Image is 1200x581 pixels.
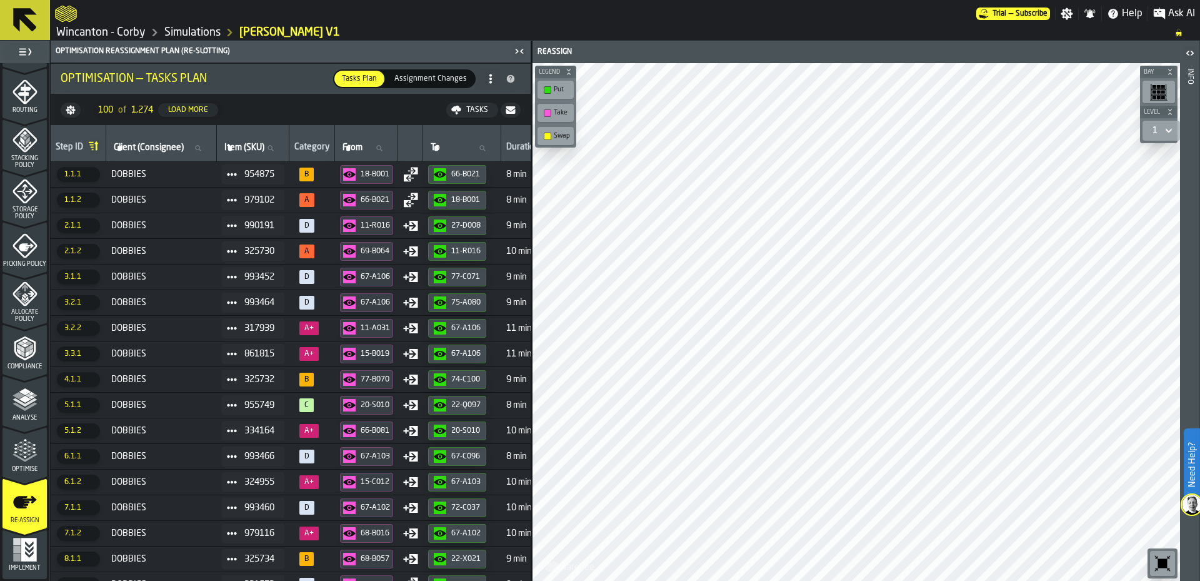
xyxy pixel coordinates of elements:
[340,422,393,440] button: button-66-B081
[340,319,393,338] button: button-11-A031
[535,124,576,148] div: button-toolbar-undefined
[56,26,146,39] a: link-to-/wh/i/ace0e389-6ead-4668-b816-8dc22364bb41
[299,270,314,284] span: N/A
[431,143,440,153] span: label
[506,375,557,385] span: 9 min
[451,196,481,205] div: 18-B001
[1016,9,1047,18] span: Subscribe
[111,140,211,156] input: label
[164,26,221,39] a: link-to-/wh/i/ace0e389-6ead-4668-b816-8dc22364bb41
[57,398,100,413] span: 5.1.1
[2,43,47,61] label: button-toggle-Toggle Full Menu
[244,246,274,256] span: 325730
[244,195,274,205] span: 979102
[2,206,47,220] span: Storage Policy
[446,103,498,118] button: button-Tasks
[501,103,521,118] button: button-
[2,478,47,528] li: menu Re-assign
[57,372,100,387] span: 4.1.1
[506,349,557,359] span: 11 min
[451,401,481,410] div: 22-Q097
[506,298,557,308] span: 9 min
[2,376,47,426] li: menu Analyse
[2,119,47,169] li: menu Stacking Policy
[340,550,393,568] button: button-68-B057
[340,524,393,543] button: button-68-B016
[299,501,314,515] span: N/A
[403,167,418,182] div: Move Type: Swap (exchange)
[506,426,557,436] span: 10 min
[2,517,47,524] span: Re-assign
[244,375,274,385] span: 325732
[535,101,576,124] div: button-toolbar-undefined
[88,100,228,120] div: ButtonLoadMore-Load More-Prev-First-Last
[428,191,486,210] button: button-18-B001
[361,375,390,384] div: 77-B070
[428,498,486,517] button: button-72-C037
[506,400,557,410] span: 8 min
[1181,43,1199,66] label: button-toggle-Open
[506,503,557,513] span: 10 min
[506,452,557,462] span: 8 min
[340,396,393,415] button: button-20-S010
[2,427,47,477] li: menu Optimise
[299,450,314,463] span: N/A
[451,170,481,179] div: 66-B021
[506,272,557,282] span: 9 min
[53,47,511,56] div: Optimisation Reassignment plan (Re-Slotting)
[403,372,418,387] div: Move Type: Put in
[340,370,393,389] button: button-77-B070
[340,268,393,286] button: button-67-A106
[361,503,390,512] div: 67-A102
[976,8,1050,20] a: link-to-/wh/i/ace0e389-6ead-4668-b816-8dc22364bb41/pricing/
[244,323,274,333] span: 317939
[451,221,481,230] div: 27-D008
[57,167,100,182] span: 1.1.1
[244,298,274,308] span: 993464
[506,195,557,205] span: 8 min
[506,528,557,538] span: 10 min
[992,9,1006,18] span: Trial
[451,298,481,307] div: 75-A080
[403,244,418,259] div: Move Type: Put in
[299,193,314,207] span: 56%
[51,41,531,63] header: Optimisation Reassignment plan (Re-Slotting)
[299,168,314,181] span: 90%
[554,109,570,117] div: Take
[114,143,184,153] span: label
[1056,8,1078,20] label: button-toggle-Settings
[1141,109,1164,116] span: Level
[1079,8,1101,20] label: button-toggle-Notifications
[56,142,83,154] div: Step ID
[428,473,486,492] button: button-67-A103
[333,69,386,88] label: button-switch-multi-Tasks Plan
[403,526,418,541] div: Move Type: Put in
[1140,78,1177,106] div: button-toolbar-undefined
[403,270,418,285] div: Move Type: Put in
[299,424,319,438] span: 37%
[299,321,319,335] span: 11%
[361,478,390,487] div: 15-C012
[98,105,113,115] span: 100
[57,218,100,233] span: 2.1.1
[111,528,212,538] span: DOBBIES
[61,72,333,86] div: Optimisation — Tasks Plan
[428,422,486,440] button: button-20-S010
[535,553,606,578] a: logo-header
[57,321,100,336] span: 3.2.2
[111,503,212,513] span: DOBBIES
[506,142,539,154] div: Duration
[158,103,218,117] button: button-Load More
[1009,9,1013,18] span: —
[1147,548,1177,578] div: button-toolbar-undefined
[163,106,213,114] div: Load More
[244,221,274,231] span: 990191
[403,552,418,567] div: Move Type: Put in
[2,155,47,169] span: Stacking Policy
[361,401,390,410] div: 20-S010
[428,293,486,312] button: button-75-A080
[224,143,264,153] span: label
[1140,106,1177,118] button: button-
[57,500,100,515] span: 7.1.1
[428,242,486,261] button: button-11-R016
